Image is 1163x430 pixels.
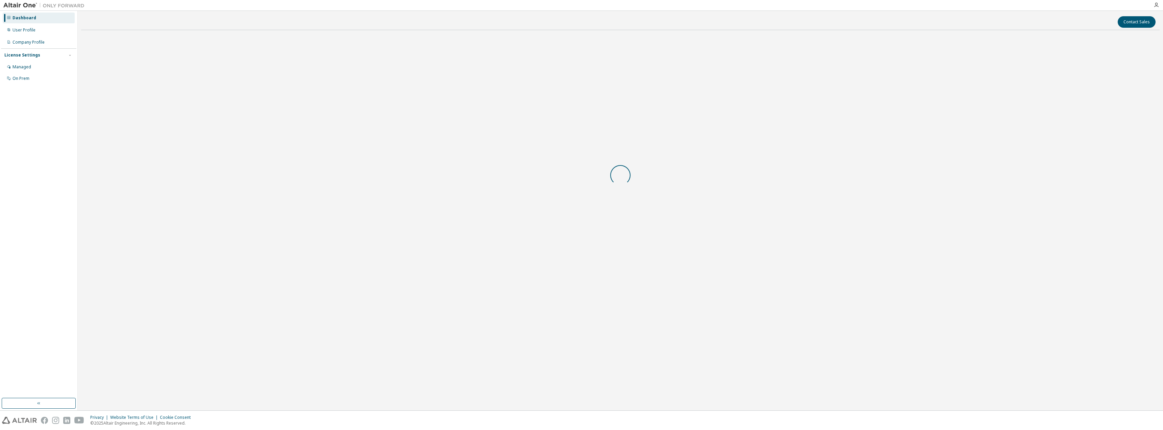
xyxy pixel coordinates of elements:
div: Company Profile [13,40,45,45]
img: facebook.svg [41,417,48,424]
img: instagram.svg [52,417,59,424]
div: Cookie Consent [160,415,195,420]
button: Contact Sales [1118,16,1156,28]
p: © 2025 Altair Engineering, Inc. All Rights Reserved. [90,420,195,426]
div: Privacy [90,415,110,420]
div: Website Terms of Use [110,415,160,420]
div: On Prem [13,76,29,81]
div: Dashboard [13,15,36,21]
div: User Profile [13,27,35,33]
img: Altair One [3,2,88,9]
img: youtube.svg [74,417,84,424]
div: Managed [13,64,31,70]
img: linkedin.svg [63,417,70,424]
img: altair_logo.svg [2,417,37,424]
div: License Settings [4,52,40,58]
